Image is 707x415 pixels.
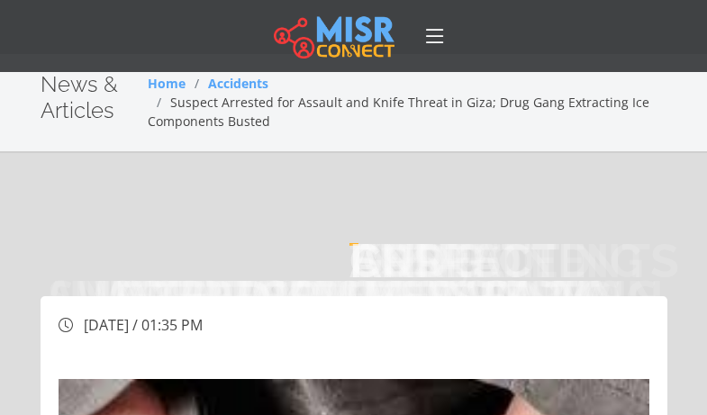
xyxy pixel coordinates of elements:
[148,75,186,92] a: Home
[41,71,118,123] span: News & Articles
[208,75,268,92] a: Accidents
[274,14,394,59] img: main.misr_connect
[84,315,203,335] span: [DATE] / 01:35 PM
[148,94,649,130] span: Suspect Arrested for Assault and Knife Threat in Giza; Drug Gang Extracting Ice Components Busted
